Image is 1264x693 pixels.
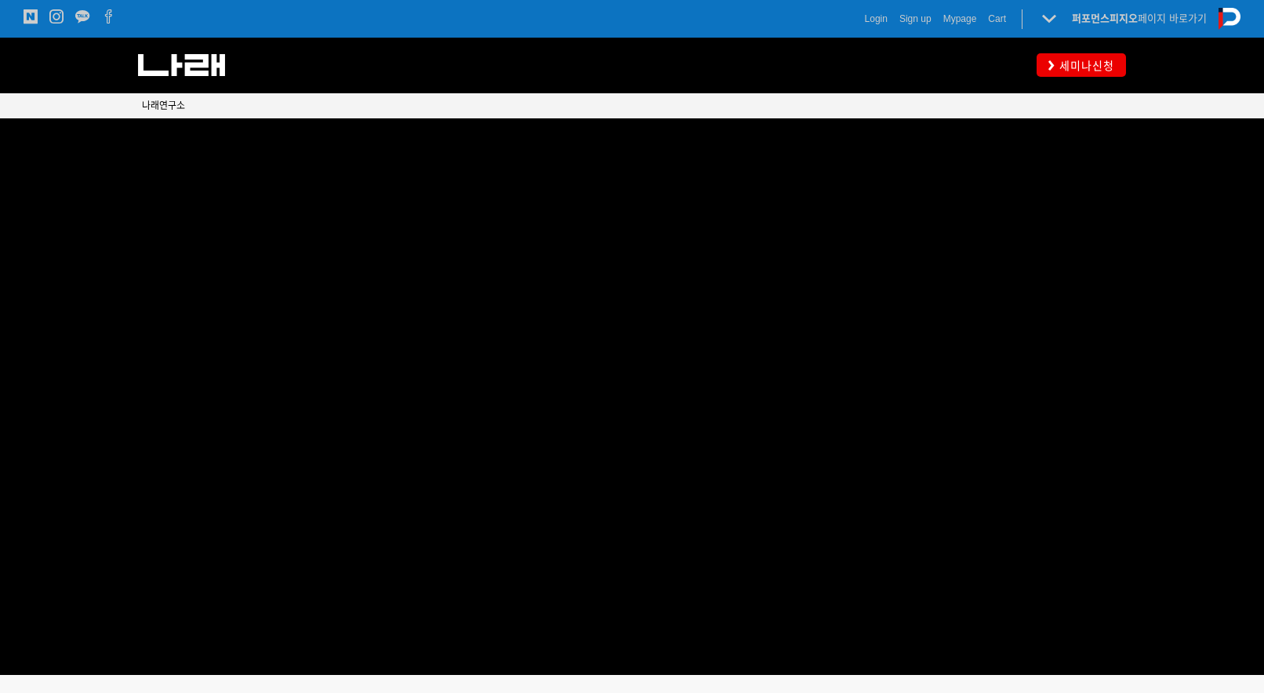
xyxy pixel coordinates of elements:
[1072,13,1207,24] a: 퍼포먼스피지오페이지 바로가기
[142,100,185,111] span: 나래연구소
[1055,58,1114,74] span: 세미나신청
[865,11,888,27] a: Login
[943,11,977,27] a: Mypage
[988,11,1006,27] a: Cart
[1037,53,1126,76] a: 세미나신청
[142,98,185,114] a: 나래연구소
[1072,13,1138,24] strong: 퍼포먼스피지오
[899,11,932,27] a: Sign up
